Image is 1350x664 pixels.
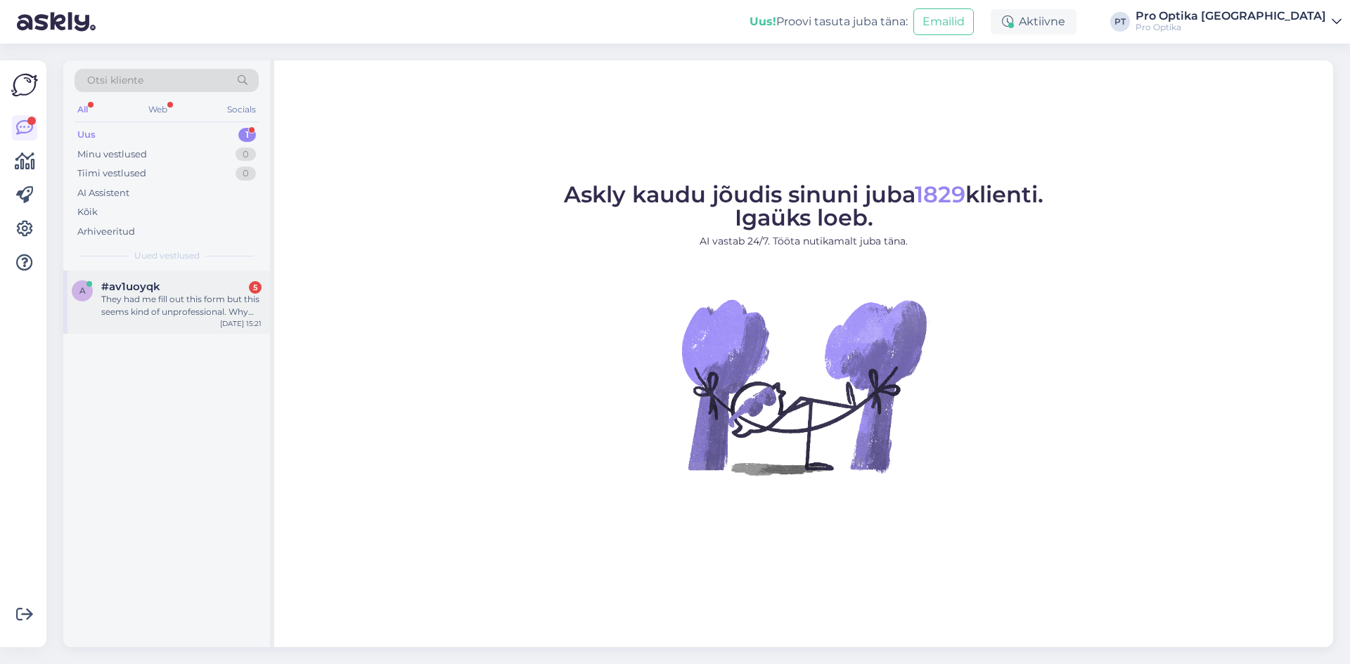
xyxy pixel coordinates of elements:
[77,186,129,200] div: AI Assistent
[238,128,256,142] div: 1
[77,167,146,181] div: Tiimi vestlused
[564,234,1043,249] p: AI vastab 24/7. Tööta nutikamalt juba täna.
[87,73,143,88] span: Otsi kliente
[75,100,91,119] div: All
[101,293,262,318] div: They had me fill out this form but this seems kind of unprofessional. Why can’t they give me the ...
[1136,11,1342,33] a: Pro Optika [GEOGRAPHIC_DATA]Pro Optika
[913,8,974,35] button: Emailid
[236,167,256,181] div: 0
[677,260,930,513] img: No Chat active
[77,148,147,162] div: Minu vestlused
[146,100,170,119] div: Web
[77,225,135,239] div: Arhiveeritud
[77,128,96,142] div: Uus
[750,13,908,30] div: Proovi tasuta juba täna:
[236,148,256,162] div: 0
[220,318,262,329] div: [DATE] 15:21
[564,181,1043,231] span: Askly kaudu jõudis sinuni juba klienti. Igaüks loeb.
[101,280,160,293] span: #av1uoyqk
[915,181,965,208] span: 1829
[750,15,776,28] b: Uus!
[249,281,262,294] div: 5
[1110,12,1130,32] div: PT
[134,249,200,262] span: Uued vestlused
[991,9,1076,34] div: Aktiivne
[77,205,98,219] div: Kõik
[11,72,38,98] img: Askly Logo
[79,285,86,296] span: a
[1136,11,1326,22] div: Pro Optika [GEOGRAPHIC_DATA]
[224,100,259,119] div: Socials
[1136,22,1326,33] div: Pro Optika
